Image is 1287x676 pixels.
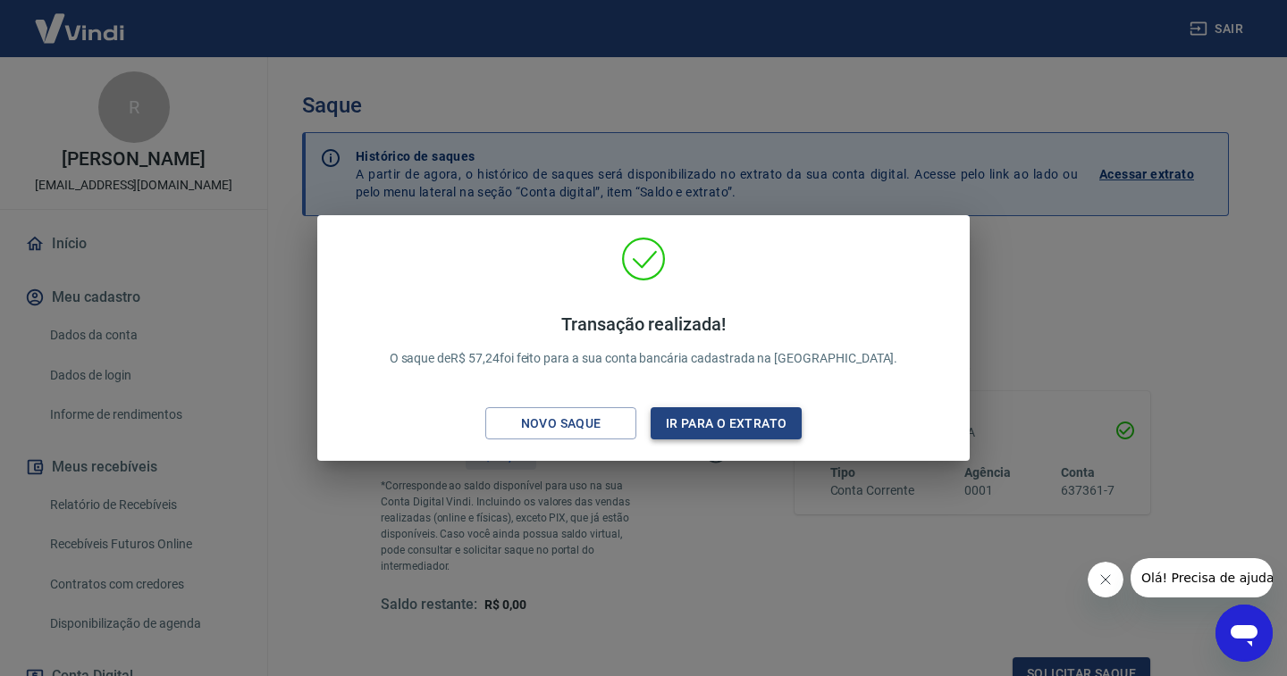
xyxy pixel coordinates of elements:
button: Ir para o extrato [651,407,802,440]
iframe: Botão para abrir a janela de mensagens [1215,605,1273,662]
h4: Transação realizada! [390,313,898,335]
button: Novo saque [485,407,636,440]
iframe: Fechar mensagem [1088,562,1123,597]
div: Novo saque [500,413,623,435]
iframe: Mensagem da empresa [1131,558,1273,597]
span: Olá! Precisa de ajuda? [11,13,150,27]
p: O saque de R$ 57,24 foi feito para a sua conta bancária cadastrada na [GEOGRAPHIC_DATA]. [390,313,898,368]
